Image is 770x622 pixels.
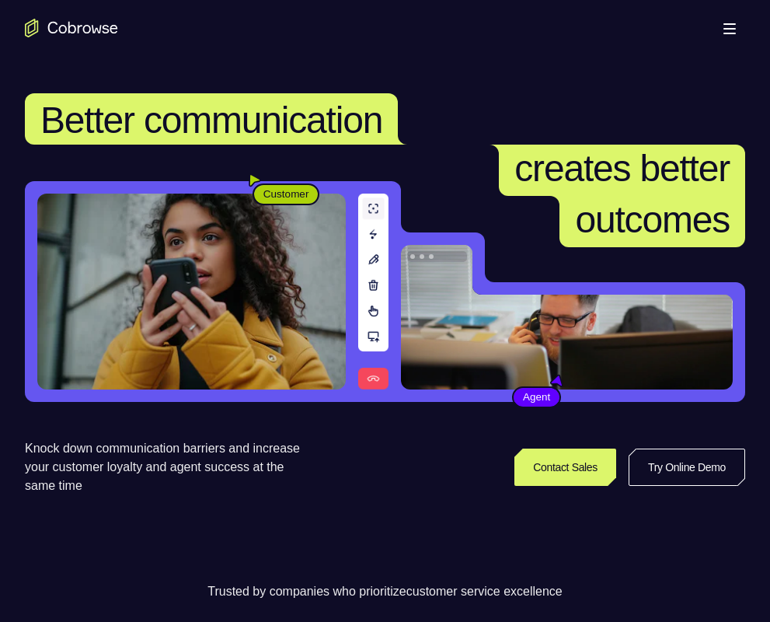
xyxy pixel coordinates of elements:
img: A series of tools used in co-browsing sessions [358,194,388,390]
p: Knock down communication barriers and increase your customer loyalty and agent success at the sam... [25,439,313,495]
span: Better communication [40,100,382,141]
img: A customer support agent talking on the phone [401,245,733,390]
a: Contact Sales [514,449,616,486]
span: creates better [514,148,730,189]
a: Try Online Demo [629,449,745,486]
a: Go to the home page [25,19,118,37]
img: A customer holding their phone [37,194,346,390]
span: customer service excellence [406,585,563,598]
span: outcomes [575,199,730,240]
